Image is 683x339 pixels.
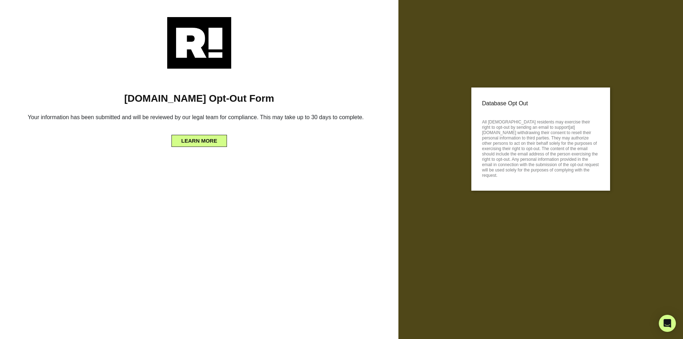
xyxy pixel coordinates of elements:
[659,315,676,332] div: Open Intercom Messenger
[482,98,599,109] p: Database Opt Out
[171,135,227,147] button: LEARN MORE
[11,111,388,126] h6: Your information has been submitted and will be reviewed by our legal team for compliance. This m...
[171,136,227,142] a: LEARN MORE
[167,17,231,69] img: Retention.com
[482,117,599,178] p: All [DEMOGRAPHIC_DATA] residents may exercise their right to opt-out by sending an email to suppo...
[11,92,388,105] h1: [DOMAIN_NAME] Opt-Out Form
